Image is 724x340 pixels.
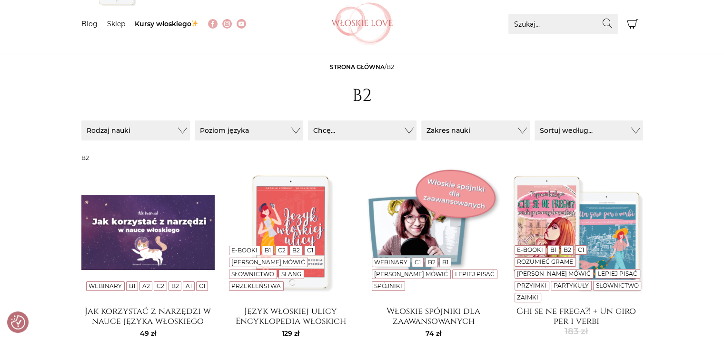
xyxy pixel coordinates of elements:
[282,329,299,338] span: 129
[107,20,125,28] a: Sklep
[517,282,546,289] a: Przyimki
[231,247,258,254] a: E-booki
[186,282,192,290] a: A1
[595,282,638,289] a: Słownictwo
[374,259,407,266] a: Webinary
[415,259,421,266] a: C1
[231,259,305,266] a: [PERSON_NAME] mówić
[278,247,285,254] a: C2
[330,63,394,70] span: /
[157,282,164,290] a: C2
[387,63,394,70] span: B2
[307,247,313,254] a: C1
[517,270,591,277] a: [PERSON_NAME] mówić
[421,120,530,140] button: Zakres nauki
[11,315,25,330] img: Revisit consent button
[367,306,500,325] a: Włoskie spójniki dla zaawansowanych
[563,246,571,253] a: B2
[374,282,402,290] a: Spójniki
[508,14,618,34] input: Szukaj...
[510,306,643,325] a: Chi se ne frega?! + Un giro per i verbi
[11,315,25,330] button: Preferencje co do zgód
[554,282,589,289] a: Partykuły
[265,247,271,254] a: B1
[231,270,274,278] a: Słownictwo
[517,294,538,301] a: Zaimki
[427,259,435,266] a: B2
[517,246,543,253] a: E-booki
[623,14,643,34] button: Koszyk
[81,20,98,28] a: Blog
[199,282,205,290] a: C1
[598,270,637,277] a: Lepiej pisać
[231,282,281,290] a: Przekleństwa
[455,270,495,278] a: Lepiej pisać
[426,329,441,338] span: 74
[81,306,215,325] a: Jak korzystać z narzędzi w nauce języka włoskiego
[292,247,300,254] a: B2
[135,20,199,28] a: Kursy włoskiego
[550,246,556,253] a: B1
[374,270,448,278] a: [PERSON_NAME] mówić
[352,86,372,106] h1: B2
[191,20,198,27] img: ✨
[308,120,417,140] button: Chcę...
[140,329,156,338] span: 49
[195,120,303,140] button: Poziom języka
[557,325,595,338] del: 183
[142,282,149,290] a: A2
[517,258,573,265] a: Rozumieć gramę
[224,306,357,325] a: Język włoskiej ulicy Encyklopedia włoskich wulgaryzmów
[81,120,190,140] button: Rodzaj nauki
[535,120,643,140] button: Sortuj według...
[89,282,122,290] a: Webinary
[442,259,448,266] a: B1
[330,63,385,70] a: Strona główna
[129,282,135,290] a: B1
[578,246,584,253] a: C1
[331,2,393,45] img: Włoskielove
[81,155,643,161] h3: B2
[281,270,301,278] a: Slang
[171,282,179,290] a: B2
